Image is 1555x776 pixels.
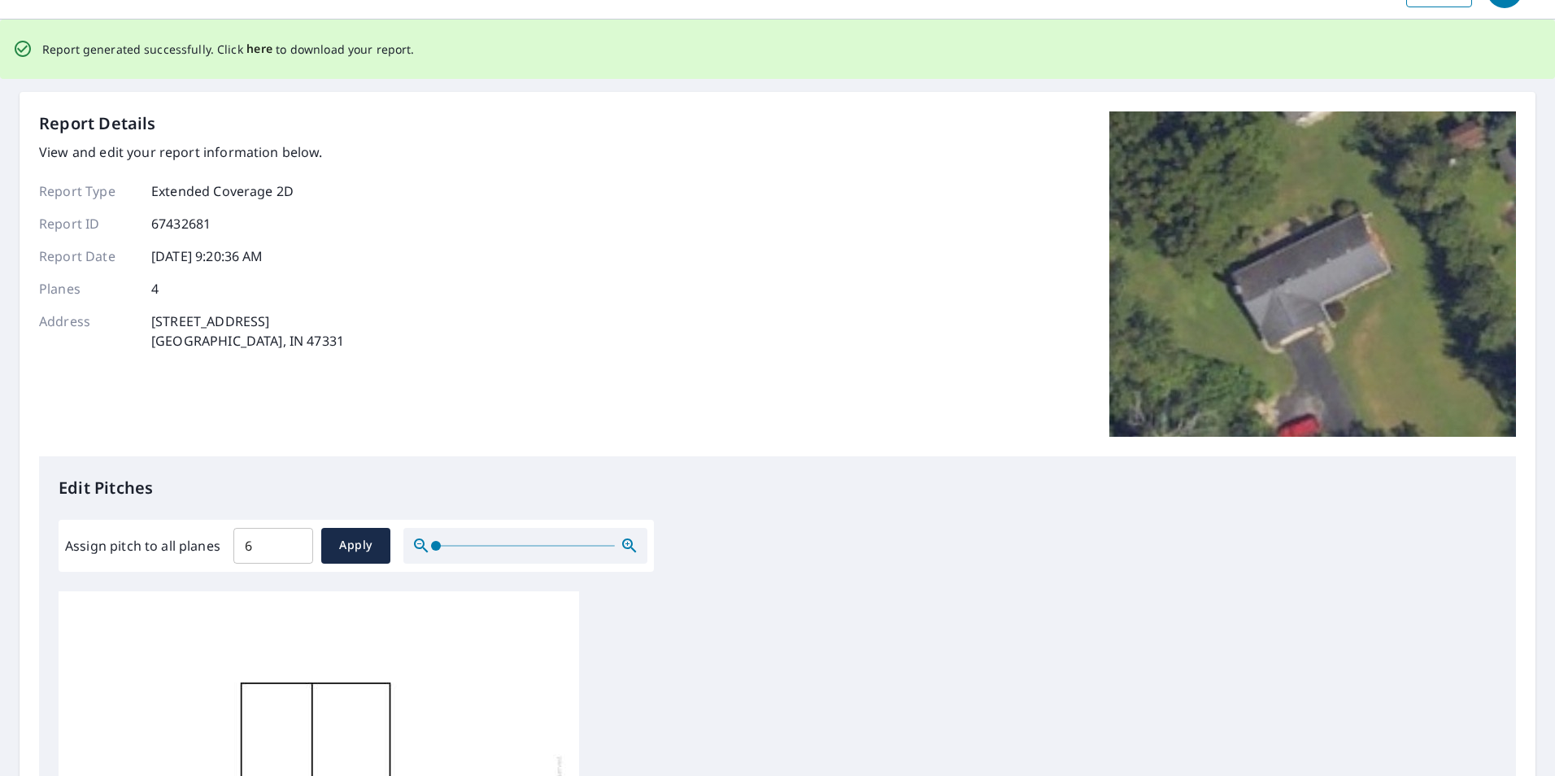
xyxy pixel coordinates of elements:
button: here [246,39,273,59]
p: Report Details [39,111,156,136]
p: View and edit your report information below. [39,142,344,162]
span: Apply [334,535,377,556]
p: Address [39,312,137,351]
p: Planes [39,279,137,299]
input: 00.0 [233,523,313,569]
p: Report generated successfully. Click to download your report. [42,39,415,59]
p: [DATE] 9:20:36 AM [151,246,264,266]
button: Apply [321,528,390,564]
p: 67432681 [151,214,211,233]
p: 4 [151,279,159,299]
p: Extended Coverage 2D [151,181,294,201]
p: Edit Pitches [59,476,1496,500]
img: Top image [1109,111,1516,437]
p: Report ID [39,214,137,233]
p: [STREET_ADDRESS] [GEOGRAPHIC_DATA], IN 47331 [151,312,344,351]
p: Report Date [39,246,137,266]
p: Report Type [39,181,137,201]
label: Assign pitch to all planes [65,536,220,556]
